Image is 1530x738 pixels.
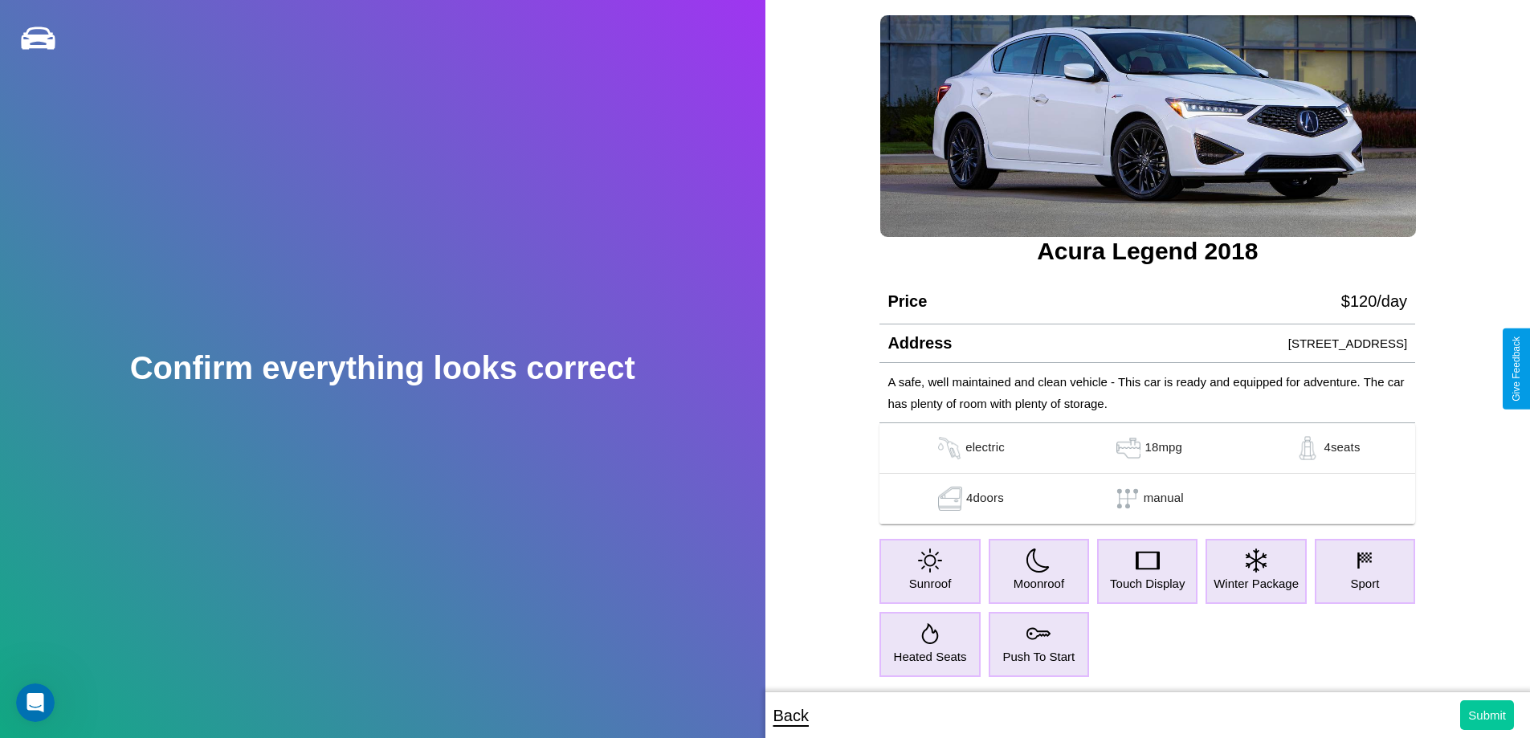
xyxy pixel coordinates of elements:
h2: Confirm everything looks correct [130,350,635,386]
p: Back [773,701,809,730]
p: 4 seats [1324,436,1360,460]
p: Push To Start [1003,646,1075,667]
p: [STREET_ADDRESS] [1288,332,1407,354]
p: 18 mpg [1144,436,1182,460]
img: gas [1291,436,1324,460]
table: simple table [879,423,1415,524]
p: Moonroof [1014,573,1064,594]
h4: Price [887,292,927,311]
p: electric [965,436,1005,460]
p: $ 120 /day [1341,287,1407,316]
div: Give Feedback [1511,336,1522,402]
img: gas [934,487,966,511]
img: gas [933,436,965,460]
img: gas [1112,436,1144,460]
p: Winter Package [1214,573,1299,594]
iframe: Intercom live chat [16,683,55,722]
p: Heated Seats [894,646,967,667]
p: A safe, well maintained and clean vehicle - This car is ready and equipped for adventure. The car... [887,371,1407,414]
p: Sport [1351,573,1380,594]
p: Touch Display [1110,573,1185,594]
h3: Acura Legend 2018 [879,238,1415,265]
button: Submit [1460,700,1514,730]
p: Sunroof [909,573,952,594]
p: manual [1144,487,1184,511]
h4: Address [887,334,952,353]
p: 4 doors [966,487,1004,511]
